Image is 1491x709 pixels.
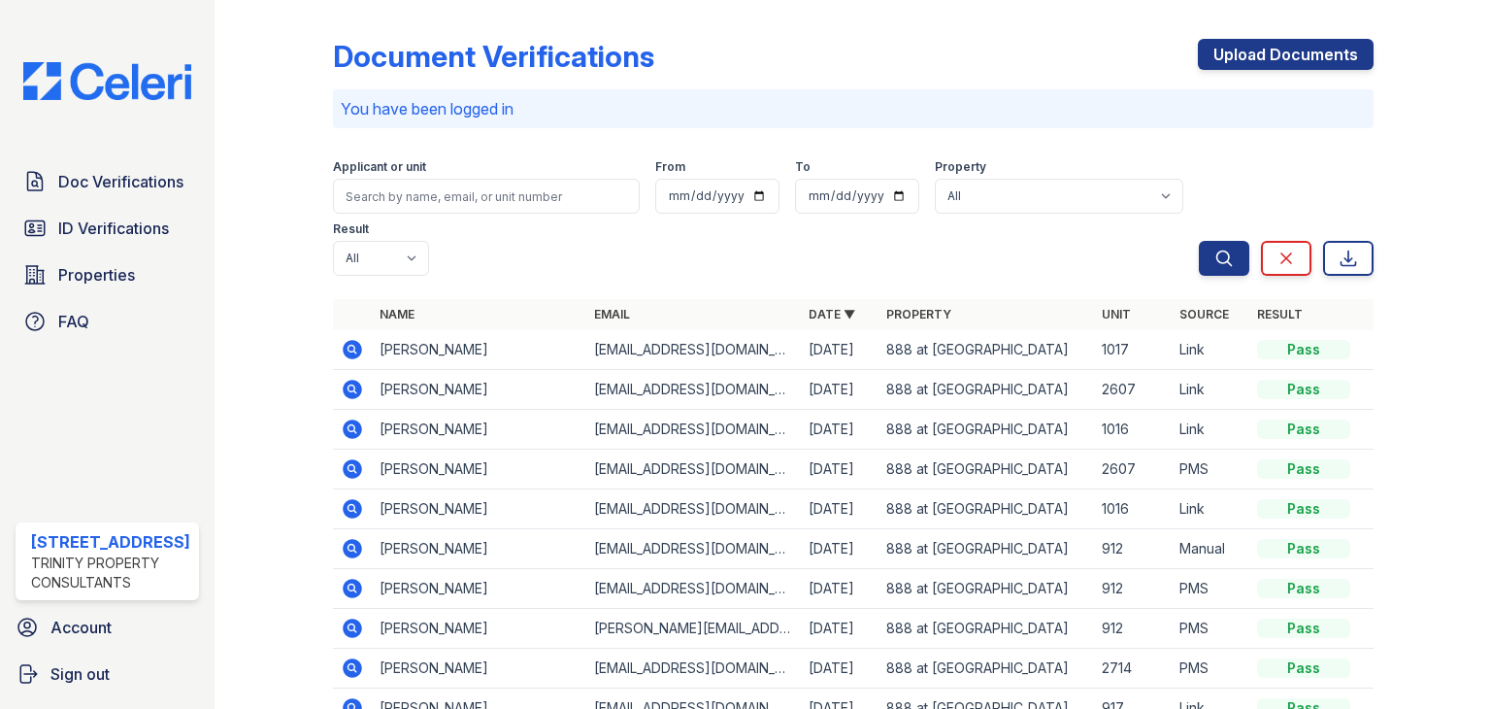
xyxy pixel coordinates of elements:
[1094,330,1172,370] td: 1017
[1257,380,1350,399] div: Pass
[8,655,207,693] a: Sign out
[58,263,135,287] span: Properties
[372,490,586,529] td: [PERSON_NAME]
[878,370,1093,410] td: 888 at [GEOGRAPHIC_DATA]
[1172,370,1249,410] td: Link
[8,62,207,100] img: CE_Logo_Blue-a8612792a0a2168367f1c8372b55b34899dd931a85d93a1a3d3e32e68fde9ad4.png
[1094,569,1172,609] td: 912
[586,450,801,490] td: [EMAIL_ADDRESS][DOMAIN_NAME]
[586,410,801,450] td: [EMAIL_ADDRESS][DOMAIN_NAME]
[372,529,586,569] td: [PERSON_NAME]
[58,217,169,240] span: ID Verifications
[8,608,207,647] a: Account
[372,450,586,490] td: [PERSON_NAME]
[878,529,1093,569] td: 888 at [GEOGRAPHIC_DATA]
[801,330,878,370] td: [DATE]
[1172,609,1249,649] td: PMS
[333,221,369,237] label: Result
[1094,490,1172,529] td: 1016
[333,179,640,214] input: Search by name, email, or unit number
[801,649,878,689] td: [DATE]
[586,569,801,609] td: [EMAIL_ADDRESS][DOMAIN_NAME]
[801,609,878,649] td: [DATE]
[1094,370,1172,410] td: 2607
[1257,579,1350,598] div: Pass
[1172,410,1249,450] td: Link
[1172,490,1249,529] td: Link
[58,310,89,333] span: FAQ
[16,162,199,201] a: Doc Verifications
[878,569,1093,609] td: 888 at [GEOGRAPHIC_DATA]
[1094,450,1172,490] td: 2607
[594,307,630,321] a: Email
[801,410,878,450] td: [DATE]
[795,159,811,175] label: To
[372,649,586,689] td: [PERSON_NAME]
[886,307,951,321] a: Property
[1257,420,1350,439] div: Pass
[1172,529,1249,569] td: Manual
[1179,307,1229,321] a: Source
[1257,340,1350,359] div: Pass
[1198,39,1374,70] a: Upload Documents
[1257,307,1303,321] a: Result
[655,159,685,175] label: From
[31,554,191,592] div: Trinity Property Consultants
[878,649,1093,689] td: 888 at [GEOGRAPHIC_DATA]
[372,569,586,609] td: [PERSON_NAME]
[1094,410,1172,450] td: 1016
[1172,569,1249,609] td: PMS
[58,170,183,193] span: Doc Verifications
[1102,307,1131,321] a: Unit
[372,330,586,370] td: [PERSON_NAME]
[878,490,1093,529] td: 888 at [GEOGRAPHIC_DATA]
[1257,658,1350,678] div: Pass
[878,450,1093,490] td: 888 at [GEOGRAPHIC_DATA]
[586,330,801,370] td: [EMAIL_ADDRESS][DOMAIN_NAME]
[1094,649,1172,689] td: 2714
[586,370,801,410] td: [EMAIL_ADDRESS][DOMAIN_NAME]
[372,370,586,410] td: [PERSON_NAME]
[801,450,878,490] td: [DATE]
[31,530,191,554] div: [STREET_ADDRESS]
[809,307,855,321] a: Date ▼
[1094,609,1172,649] td: 912
[1172,450,1249,490] td: PMS
[801,569,878,609] td: [DATE]
[1257,539,1350,558] div: Pass
[372,609,586,649] td: [PERSON_NAME]
[801,529,878,569] td: [DATE]
[935,159,986,175] label: Property
[1094,529,1172,569] td: 912
[16,302,199,341] a: FAQ
[1257,619,1350,638] div: Pass
[878,410,1093,450] td: 888 at [GEOGRAPHIC_DATA]
[50,662,110,686] span: Sign out
[878,609,1093,649] td: 888 at [GEOGRAPHIC_DATA]
[801,490,878,529] td: [DATE]
[1172,330,1249,370] td: Link
[586,529,801,569] td: [EMAIL_ADDRESS][DOMAIN_NAME]
[333,39,654,74] div: Document Verifications
[586,649,801,689] td: [EMAIL_ADDRESS][DOMAIN_NAME]
[1257,459,1350,479] div: Pass
[380,307,414,321] a: Name
[586,490,801,529] td: [EMAIL_ADDRESS][DOMAIN_NAME]
[16,209,199,248] a: ID Verifications
[50,616,112,639] span: Account
[16,255,199,294] a: Properties
[878,330,1093,370] td: 888 at [GEOGRAPHIC_DATA]
[1172,649,1249,689] td: PMS
[341,97,1366,120] p: You have been logged in
[1257,499,1350,519] div: Pass
[801,370,878,410] td: [DATE]
[372,410,586,450] td: [PERSON_NAME]
[333,159,426,175] label: Applicant or unit
[586,609,801,649] td: [PERSON_NAME][EMAIL_ADDRESS][PERSON_NAME][DOMAIN_NAME]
